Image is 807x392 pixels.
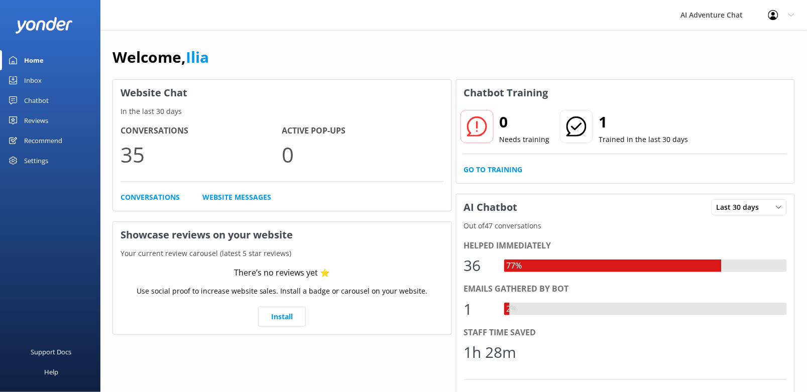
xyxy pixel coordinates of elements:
[24,130,62,151] div: Recommend
[717,202,765,213] span: Last 30 days
[464,340,517,364] div: 1h 28m
[500,110,550,134] h2: 0
[24,151,48,171] div: Settings
[464,239,787,252] div: Helped immediately
[186,47,209,67] a: Ilia
[113,80,451,106] h3: Website Chat
[464,297,494,321] div: 1
[504,303,520,316] div: 2%
[24,110,48,130] div: Reviews
[464,253,494,278] div: 36
[121,192,180,203] a: Conversations
[24,50,44,70] div: Home
[456,194,525,220] h3: AI Chatbot
[282,138,444,171] p: 0
[258,307,306,327] a: Install
[504,259,525,273] div: 77%
[121,124,282,138] h4: Conversations
[464,164,523,175] a: Go to Training
[113,106,451,117] p: In the last 30 days
[456,220,795,231] p: Out of 47 conversations
[599,134,688,145] p: Trained in the last 30 days
[44,362,58,382] div: Help
[112,45,209,69] h1: Welcome,
[24,70,42,90] div: Inbox
[464,326,787,339] div: Staff time saved
[15,17,73,34] img: yonder-white-logo.png
[464,283,787,296] div: Emails gathered by bot
[234,267,330,280] div: There’s no reviews yet ⭐
[31,342,72,362] div: Support Docs
[202,192,271,203] a: Website Messages
[456,80,556,106] h3: Chatbot Training
[500,134,550,145] p: Needs training
[24,90,49,110] div: Chatbot
[137,286,428,297] p: Use social proof to increase website sales. Install a badge or carousel on your website.
[282,124,444,138] h4: Active Pop-ups
[113,248,451,259] p: Your current review carousel (latest 5 star reviews)
[599,110,688,134] h2: 1
[113,222,451,248] h3: Showcase reviews on your website
[121,138,282,171] p: 35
